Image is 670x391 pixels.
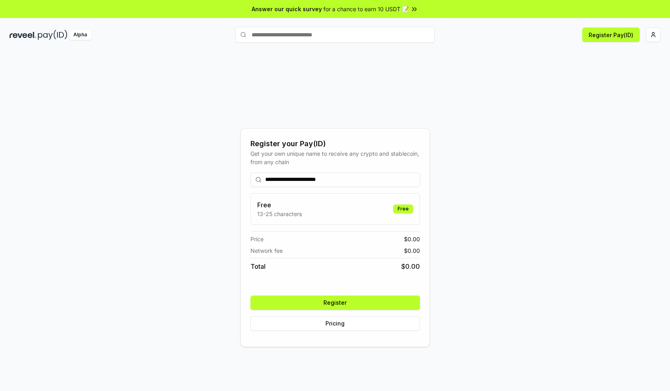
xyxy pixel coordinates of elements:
p: 13-25 characters [257,210,302,218]
span: Answer our quick survey [252,5,322,13]
img: pay_id [38,30,67,40]
span: for a chance to earn 10 USDT 📝 [323,5,409,13]
h3: Free [257,200,302,210]
div: Alpha [69,30,91,40]
span: Total [250,262,266,271]
div: Get your own unique name to receive any crypto and stablecoin, from any chain [250,149,420,166]
button: Pricing [250,316,420,331]
span: Price [250,235,264,243]
div: Register your Pay(ID) [250,138,420,149]
span: $ 0.00 [401,262,420,271]
span: Network fee [250,246,283,255]
span: $ 0.00 [404,235,420,243]
button: Register [250,296,420,310]
span: $ 0.00 [404,246,420,255]
button: Register Pay(ID) [582,28,640,42]
div: Free [393,204,413,213]
img: reveel_dark [10,30,36,40]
